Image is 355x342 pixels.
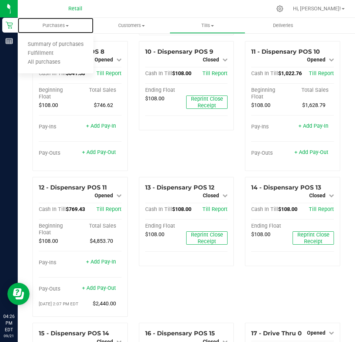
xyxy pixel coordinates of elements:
[251,206,278,212] span: Cash In Till
[275,5,284,12] div: Manage settings
[251,223,293,229] div: Ending Float
[6,21,13,29] inline-svg: Retail
[80,223,122,229] div: Total Sales
[39,70,66,77] span: Cash In Till
[39,150,80,157] div: Pay-Outs
[186,231,228,245] button: Reprint Close Receipt
[96,206,122,212] a: Till Report
[145,206,172,212] span: Cash In Till
[82,149,116,155] a: + Add Pay-Out
[309,192,325,198] span: Closed
[251,184,321,191] span: 14 - Dispensary POS 13
[294,149,328,155] a: + Add Pay-Out
[86,123,116,129] a: + Add Pay-In
[191,96,223,109] span: Reprint Close Receipt
[251,70,278,77] span: Cash In Till
[293,6,341,11] span: Hi, [PERSON_NAME]!
[297,232,330,245] span: Reprint Close Receipt
[66,70,85,77] span: $641.38
[298,123,328,129] a: + Add Pay-In
[309,206,334,212] a: Till Report
[39,87,80,100] div: Beginning Float
[172,206,191,212] span: $108.00
[95,57,113,63] span: Opened
[90,238,113,244] span: $4,853.70
[251,124,293,130] div: Pay-Ins
[39,223,80,236] div: Beginning Float
[145,330,215,337] span: 16 - Dispensary POS 15
[263,22,303,29] span: Deliveries
[18,41,93,48] span: Summary of purchases
[3,333,14,339] p: 09/21
[39,286,80,292] div: Pay-Outs
[93,18,169,33] a: Customers
[309,70,334,77] a: Till Report
[39,238,58,244] span: $108.00
[95,192,113,198] span: Opened
[251,87,293,100] div: Beginning Float
[18,59,70,66] span: All purchases
[39,259,80,266] div: Pay-Ins
[94,22,169,29] span: Customers
[251,102,270,108] span: $108.00
[18,22,93,29] span: Purchases
[96,70,122,77] a: Till Report
[94,102,113,108] span: $746.62
[170,22,245,29] span: Tills
[7,283,30,305] iframe: Resource center
[39,102,58,108] span: $108.00
[18,18,93,33] a: Purchases Summary of purchases Fulfillment All purchases
[278,206,297,212] span: $108.00
[145,70,172,77] span: Cash In Till
[39,184,107,191] span: 12 - Dispensary POS 11
[293,231,334,245] button: Reprint Close Receipt
[145,184,214,191] span: 13 - Dispensary POS 12
[307,330,325,336] span: Opened
[186,95,228,109] button: Reprint Close Receipt
[278,70,302,77] span: $1,022.76
[202,70,228,77] a: Till Report
[145,95,164,102] span: $108.00
[39,330,109,337] span: 15 - Dispensary POS 14
[251,330,302,337] span: 17 - Drive Thru 0
[39,206,66,212] span: Cash In Till
[203,57,219,63] span: Closed
[251,150,293,157] div: Pay-Outs
[86,259,116,265] a: + Add Pay-In
[172,70,191,77] span: $108.00
[6,37,13,45] inline-svg: Reports
[66,206,85,212] span: $769.43
[191,232,223,245] span: Reprint Close Receipt
[203,192,219,198] span: Closed
[39,124,80,130] div: Pay-Ins
[251,231,270,238] span: $108.00
[293,87,334,94] div: Total Sales
[80,87,122,94] div: Total Sales
[82,285,116,291] a: + Add Pay-Out
[145,87,187,94] div: Ending Float
[170,18,245,33] a: Tills
[145,223,187,229] div: Ending Float
[3,313,14,333] p: 04:26 PM EDT
[202,206,228,212] a: Till Report
[93,301,116,307] span: $2,440.00
[39,301,78,306] span: [DATE] 2:07 PM EDT
[18,50,64,57] span: Fulfillment
[307,57,325,63] span: Opened
[145,48,213,55] span: 10 - Dispensary POS 9
[68,6,82,12] span: Retail
[145,231,164,238] span: $108.00
[245,18,321,33] a: Deliveries
[302,102,325,108] span: $1,628.79
[251,48,320,55] span: 11 - Dispensary POS 10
